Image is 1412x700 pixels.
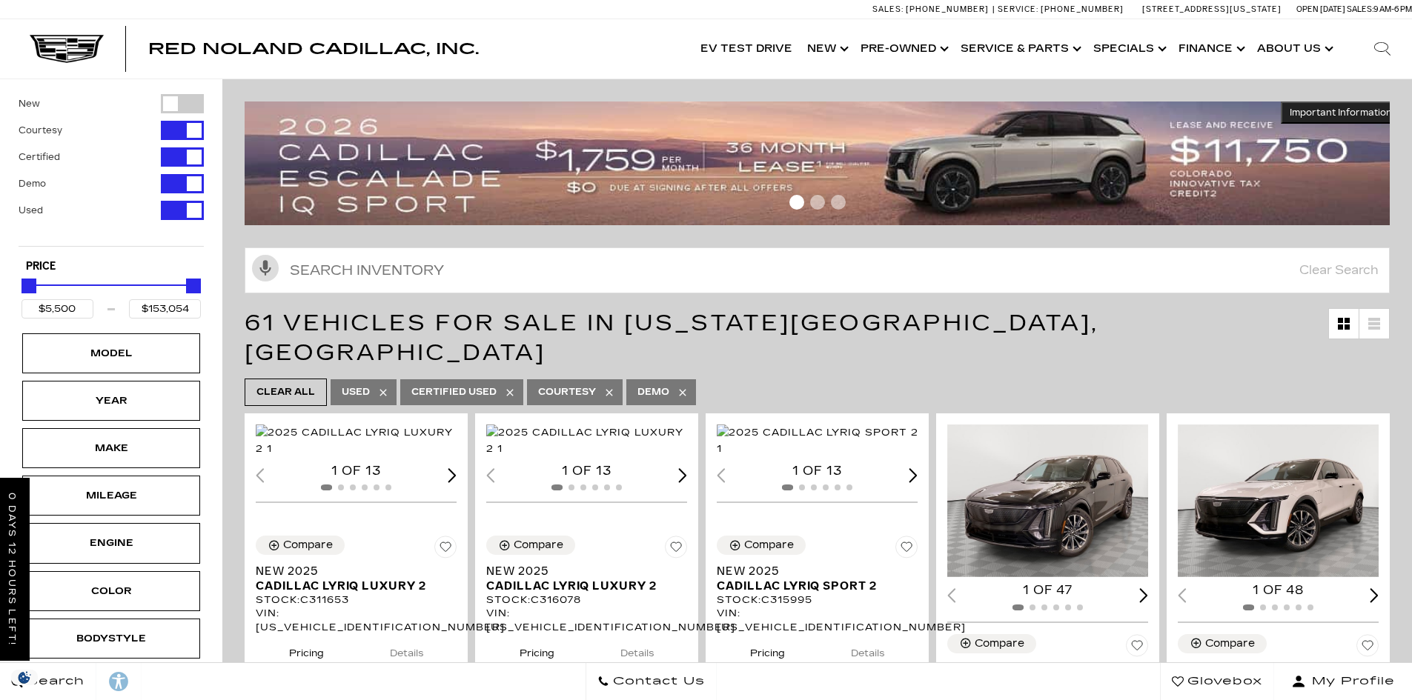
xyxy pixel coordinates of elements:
[789,195,804,210] span: Go to slide 1
[486,424,689,457] div: 1 / 2
[263,634,350,667] button: pricing tab
[22,619,200,659] div: BodystyleBodystyle
[1290,107,1392,119] span: Important Information
[1086,19,1171,79] a: Specials
[717,564,918,593] a: New 2025Cadillac LYRIQ Sport 2
[411,383,497,401] span: Certified Used
[74,345,148,361] div: Model
[364,634,450,667] button: details tab
[717,564,906,579] span: New 2025
[256,607,457,633] div: VIN: [US_VEHICLE_IDENTIFICATION_NUMBER]
[448,468,457,482] div: Next slide
[975,637,1024,650] div: Compare
[1370,588,1379,602] div: Next slide
[74,535,148,551] div: Engine
[486,579,676,593] span: Cadillac LYRIQ Luxury 2
[342,383,370,401] span: Used
[800,19,853,79] a: New
[256,424,459,457] div: 1 / 2
[825,634,911,667] button: details tab
[1142,4,1282,14] a: [STREET_ADDRESS][US_STATE]
[1281,101,1401,124] button: Important Information
[693,19,800,79] a: EV Test Drive
[74,393,148,409] div: Year
[7,670,42,685] img: Opt-Out Icon
[1041,4,1124,14] span: [PHONE_NUMBER]
[19,96,40,111] label: New
[245,310,1098,366] span: 61 Vehicles for Sale in [US_STATE][GEOGRAPHIC_DATA], [GEOGRAPHIC_DATA]
[486,564,676,579] span: New 2025
[256,564,445,579] span: New 2025
[1178,634,1267,653] button: Compare Vehicle
[1184,671,1262,692] span: Glovebox
[23,671,84,692] span: Search
[1160,663,1274,700] a: Glovebox
[717,593,918,607] div: Stock : C315995
[1126,634,1148,662] button: Save Vehicle
[26,260,196,273] h5: Price
[831,195,846,210] span: Go to slide 3
[872,5,992,13] a: Sales: [PHONE_NUMBER]
[486,564,687,593] a: New 2025Cadillac LYRIQ Luxury 2
[947,424,1150,577] img: 2025 Cadillac LYRIQ Sport 2 1
[486,607,687,633] div: VIN: [US_VEHICLE_IDENTIFICATION_NUMBER]
[872,4,904,14] span: Sales:
[19,94,204,246] div: Filter by Vehicle Type
[74,583,148,599] div: Color
[245,101,1401,225] img: 2509-September-FOM-Escalade-IQ-Lease9
[256,424,459,457] img: 2025 Cadillac LYRIQ Luxury 2 1
[21,273,201,319] div: Price
[1205,637,1255,650] div: Compare
[1171,19,1250,79] a: Finance
[1274,663,1412,700] button: Open user profile menu
[906,4,989,14] span: [PHONE_NUMBER]
[1178,424,1381,577] img: 2025 Cadillac LYRIQ Sport 2 1
[74,440,148,456] div: Make
[21,279,36,293] div: Minimum Price
[538,383,596,401] span: Courtesy
[1373,4,1412,14] span: 9 AM-6 PM
[953,19,1086,79] a: Service & Parts
[1178,582,1379,599] div: 1 of 48
[609,671,705,692] span: Contact Us
[19,123,62,138] label: Courtesy
[256,564,457,593] a: New 2025Cadillac LYRIQ Luxury 2
[148,40,479,58] span: Red Noland Cadillac, Inc.
[909,468,918,482] div: Next slide
[22,381,200,421] div: YearYear
[724,634,811,667] button: pricing tab
[494,634,580,667] button: pricing tab
[514,539,563,552] div: Compare
[22,428,200,468] div: MakeMake
[74,487,148,504] div: Mileage
[22,523,200,563] div: EngineEngine
[717,424,920,457] div: 1 / 2
[283,539,333,552] div: Compare
[717,424,920,457] img: 2025 Cadillac LYRIQ Sport 2 1
[744,539,794,552] div: Compare
[1250,19,1338,79] a: About Us
[256,463,457,479] div: 1 of 13
[665,536,687,564] button: Save Vehicle
[717,463,918,479] div: 1 of 13
[7,670,42,685] section: Click to Open Cookie Consent Modal
[256,593,457,607] div: Stock : C311653
[22,571,200,611] div: ColorColor
[586,663,717,700] a: Contact Us
[21,299,93,319] input: Minimum
[129,299,201,319] input: Maximum
[486,536,575,555] button: Compare Vehicle
[1347,4,1373,14] span: Sales:
[245,247,1390,293] input: Search Inventory
[717,536,806,555] button: Compare Vehicle
[19,176,46,191] label: Demo
[22,476,200,516] div: MileageMileage
[947,582,1148,599] div: 1 of 47
[30,35,104,63] img: Cadillac Dark Logo with Cadillac White Text
[256,383,315,401] span: Clear All
[148,41,479,56] a: Red Noland Cadillac, Inc.
[1296,4,1345,14] span: Open [DATE]
[256,579,445,593] span: Cadillac LYRIQ Luxury 2
[1356,634,1379,662] button: Save Vehicle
